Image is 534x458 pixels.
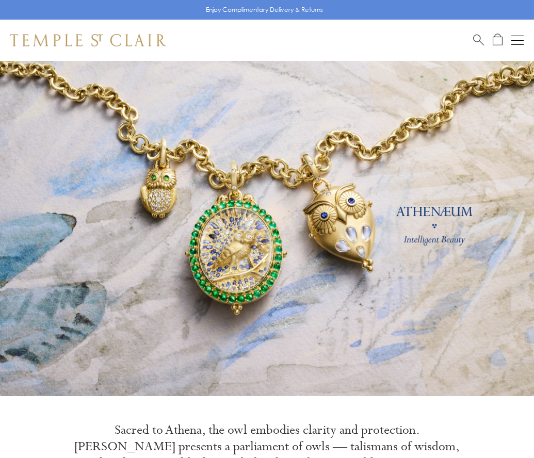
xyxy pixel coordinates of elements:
button: Open navigation [511,34,524,46]
img: Temple St. Clair [10,34,166,46]
p: Enjoy Complimentary Delivery & Returns [206,5,323,15]
a: Open Shopping Bag [493,34,503,46]
a: Search [473,34,484,46]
